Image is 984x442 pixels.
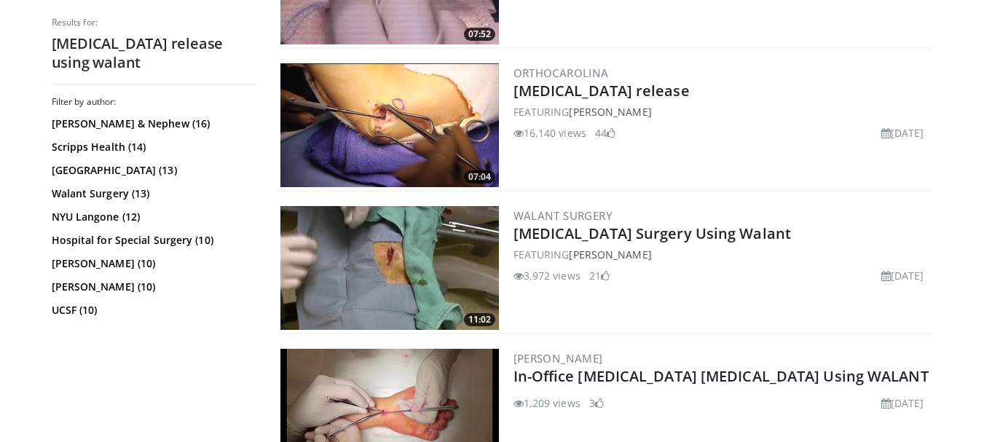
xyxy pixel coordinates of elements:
[52,34,256,72] h2: [MEDICAL_DATA] release using walant
[595,125,615,141] li: 44
[280,206,499,330] img: ecd377fb-7bb9-465b-a9ab-197d36bb3a8a.300x170_q85_crop-smart_upscale.jpg
[52,303,252,317] a: UCSF (10)
[513,125,586,141] li: 16,140 views
[52,210,252,224] a: NYU Langone (12)
[513,224,792,243] a: [MEDICAL_DATA] Surgery Using Walant
[513,268,580,283] li: 3,972 views
[513,66,609,80] a: OrthoCarolina
[464,313,495,326] span: 11:02
[513,208,613,223] a: Walant Surgery
[52,233,252,248] a: Hospital for Special Surgery (10)
[589,268,610,283] li: 21
[513,81,690,100] a: [MEDICAL_DATA] release
[881,125,924,141] li: [DATE]
[513,366,929,386] a: In-Office [MEDICAL_DATA] [MEDICAL_DATA] Using WALANT
[52,117,252,131] a: [PERSON_NAME] & Nephew (16)
[589,395,604,411] li: 3
[280,63,499,187] a: 07:04
[464,28,495,41] span: 07:52
[569,105,651,119] a: [PERSON_NAME]
[280,63,499,187] img: 9e05bb75-c6cc-4deb-a881-5da78488bb89.300x170_q85_crop-smart_upscale.jpg
[52,186,252,201] a: Walant Surgery (13)
[52,280,252,294] a: [PERSON_NAME] (10)
[52,17,256,28] p: Results for:
[569,248,651,261] a: [PERSON_NAME]
[280,206,499,330] a: 11:02
[52,140,252,154] a: Scripps Health (14)
[513,247,930,262] div: FEATURING
[513,104,930,119] div: FEATURING
[52,163,252,178] a: [GEOGRAPHIC_DATA] (13)
[513,351,603,366] a: [PERSON_NAME]
[52,256,252,271] a: [PERSON_NAME] (10)
[513,395,580,411] li: 1,209 views
[881,395,924,411] li: [DATE]
[464,170,495,183] span: 07:04
[52,96,256,108] h3: Filter by author:
[881,268,924,283] li: [DATE]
